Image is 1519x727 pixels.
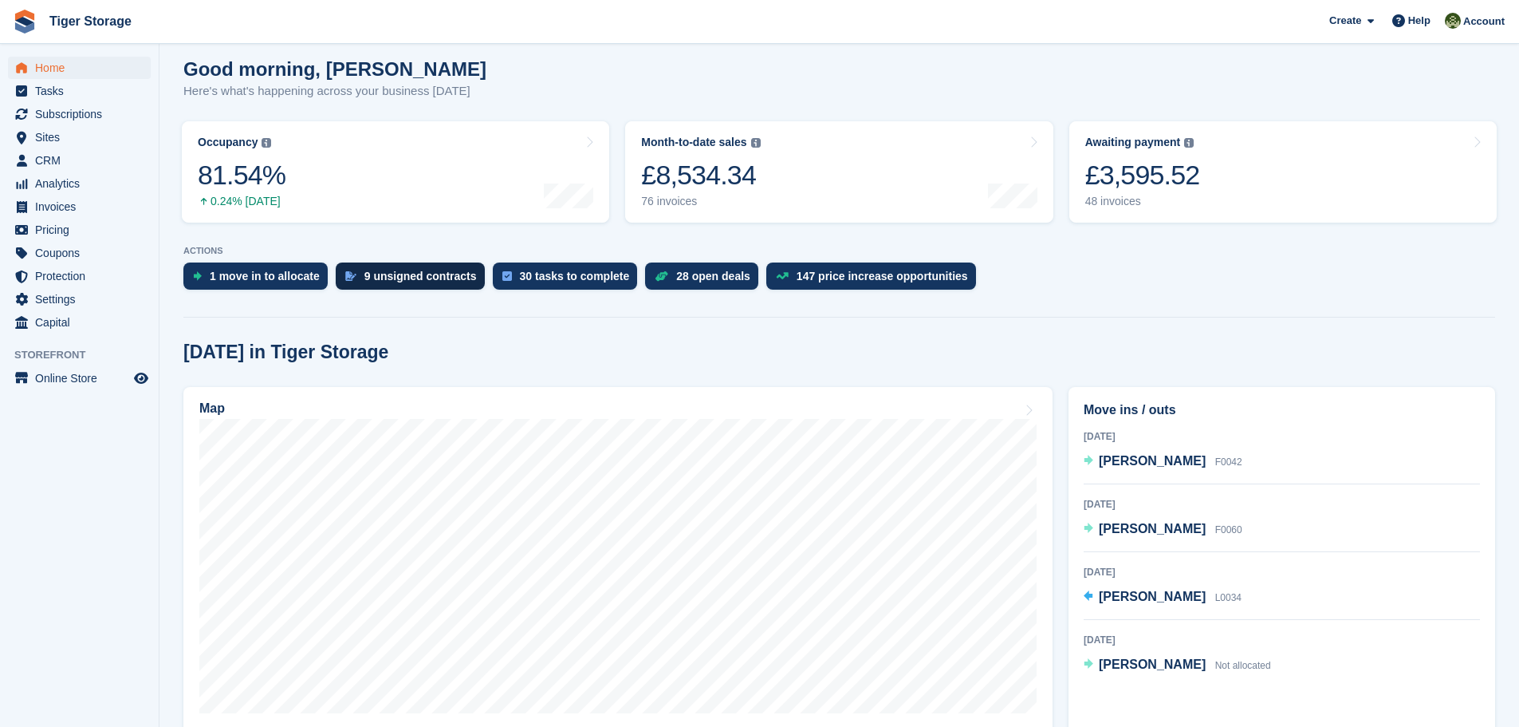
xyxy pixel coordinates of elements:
[198,159,285,192] div: 81.54%
[199,401,225,416] h2: Map
[14,347,159,363] span: Storefront
[1084,655,1271,676] a: [PERSON_NAME] Not allocated
[641,136,746,149] div: Month-to-date sales
[1085,136,1181,149] div: Awaiting payment
[35,219,131,241] span: Pricing
[132,369,151,388] a: Preview store
[1099,590,1206,603] span: [PERSON_NAME]
[183,246,1495,256] p: ACTIONS
[198,136,258,149] div: Occupancy
[751,138,761,148] img: icon-info-grey-7440780725fd019a000dd9b08b2336e03edf1995a4989e88bcd33f0948082b44.svg
[1215,660,1271,671] span: Not allocated
[502,271,512,281] img: task-75834270c22a3079a89374b754ae025e5fb1db73e45f91037f5363f120a921f8.svg
[1085,159,1200,192] div: £3,595.52
[1085,195,1200,208] div: 48 invoices
[1099,454,1206,468] span: [PERSON_NAME]
[198,195,285,208] div: 0.24% [DATE]
[641,195,760,208] div: 76 invoices
[1408,13,1430,29] span: Help
[1184,138,1194,148] img: icon-info-grey-7440780725fd019a000dd9b08b2336e03edf1995a4989e88bcd33f0948082b44.svg
[1084,429,1480,444] div: [DATE]
[1069,121,1497,223] a: Awaiting payment £3,595.52 48 invoices
[183,263,336,298] a: 1 move in to allocate
[8,57,151,79] a: menu
[35,103,131,125] span: Subscriptions
[797,270,968,283] div: 147 price increase opportunities
[1215,456,1242,468] span: F0042
[35,80,131,102] span: Tasks
[8,242,151,264] a: menu
[776,272,789,279] img: price_increase_opportunities-93ffe204e8149a01c8c9dc8f82e8f89637d9d84a8eef4429ea346261dce0b2c0.svg
[35,367,131,389] span: Online Store
[625,121,1053,223] a: Month-to-date sales £8,534.34 76 invoices
[35,242,131,264] span: Coupons
[35,311,131,334] span: Capital
[35,196,131,218] span: Invoices
[520,270,630,283] div: 30 tasks to complete
[1084,497,1480,512] div: [DATE]
[13,10,37,34] img: stora-icon-8386f47178a22dfd0bd8f6a31ec36ba5ce8667c1dd55bd0f319d3a0aa187defe.svg
[336,263,493,298] a: 9 unsigned contracts
[641,159,760,192] div: £8,534.34
[35,172,131,195] span: Analytics
[676,270,750,283] div: 28 open deals
[8,80,151,102] a: menu
[1084,565,1480,579] div: [DATE]
[493,263,646,298] a: 30 tasks to complete
[35,149,131,172] span: CRM
[8,367,151,389] a: menu
[210,270,320,283] div: 1 move in to allocate
[766,263,984,298] a: 147 price increase opportunities
[1084,520,1242,540] a: [PERSON_NAME] F0060
[35,57,131,79] span: Home
[1215,592,1242,603] span: L0034
[182,121,609,223] a: Occupancy 81.54% 0.24% [DATE]
[8,265,151,287] a: menu
[35,126,131,148] span: Sites
[1084,401,1480,420] h2: Move ins / outs
[364,270,477,283] div: 9 unsigned contracts
[1329,13,1361,29] span: Create
[35,265,131,287] span: Protection
[8,219,151,241] a: menu
[8,311,151,334] a: menu
[1099,658,1206,671] span: [PERSON_NAME]
[8,126,151,148] a: menu
[183,82,486,101] p: Here's what's happening across your business [DATE]
[345,271,356,281] img: contract_signature_icon-13c848040528278c33f63329250d36e43548de30e8caae1d1a13099fd9432cc5.svg
[262,138,271,148] img: icon-info-grey-7440780725fd019a000dd9b08b2336e03edf1995a4989e88bcd33f0948082b44.svg
[35,288,131,310] span: Settings
[1084,633,1480,647] div: [DATE]
[8,288,151,310] a: menu
[1084,587,1242,608] a: [PERSON_NAME] L0034
[1463,14,1505,30] span: Account
[183,342,388,363] h2: [DATE] in Tiger Storage
[8,149,151,172] a: menu
[1099,522,1206,535] span: [PERSON_NAME]
[8,172,151,195] a: menu
[645,263,766,298] a: 28 open deals
[1084,452,1242,472] a: [PERSON_NAME] F0042
[8,196,151,218] a: menu
[655,271,668,282] img: deal-1b604bf984904fb50ccaf53a9ad4b4a5d6e5aea283cecdc64d6e3604feb123c2.svg
[183,58,486,80] h1: Good morning, [PERSON_NAME]
[1445,13,1461,29] img: Matthew Ellwood
[43,8,138,34] a: Tiger Storage
[1215,524,1242,535] span: F0060
[193,271,202,281] img: move_ins_to_allocate_icon-fdf77a2bb77ea45bf5b3d319d69a93e2d87916cf1d5bf7949dd705db3b84f3ca.svg
[8,103,151,125] a: menu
